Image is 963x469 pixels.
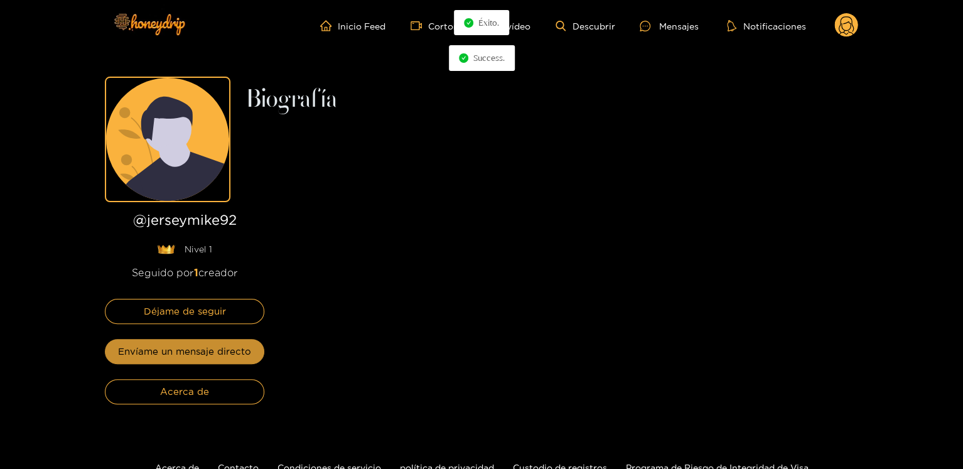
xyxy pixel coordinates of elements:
button: Déjame de seguir [105,299,264,324]
span: Success. [473,53,505,63]
a: Descubrir [556,21,615,31]
a: Inicio Feed [320,20,385,31]
font: Envíame un mensaje directo [118,346,251,357]
button: Acerca de [105,379,264,404]
font: Inicio Feed [338,21,385,31]
button: Envíame un mensaje directo [105,339,264,364]
font: @ [133,212,147,227]
font: creador [198,267,238,278]
font: Éxito. [478,18,499,28]
button: Notificaciones [723,19,809,32]
font: jerseymike92 [147,212,237,227]
font: Cortometrajes de vídeo [428,21,530,31]
font: Nivel 1 [185,244,212,254]
font: Biografía [245,87,337,112]
font: Mensajes [659,21,698,31]
a: Cortometrajes de vídeo [411,20,530,31]
font: Seguido por [132,267,194,278]
font: Acerca de [160,386,209,397]
span: círculo de control [464,18,473,28]
span: check-circle [459,53,468,63]
span: cámara de vídeo [411,20,428,31]
font: Notificaciones [743,21,805,31]
span: hogar [320,20,338,31]
font: 1 [194,267,198,278]
img: grado de nivel [157,244,175,254]
font: Descubrir [572,21,615,31]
